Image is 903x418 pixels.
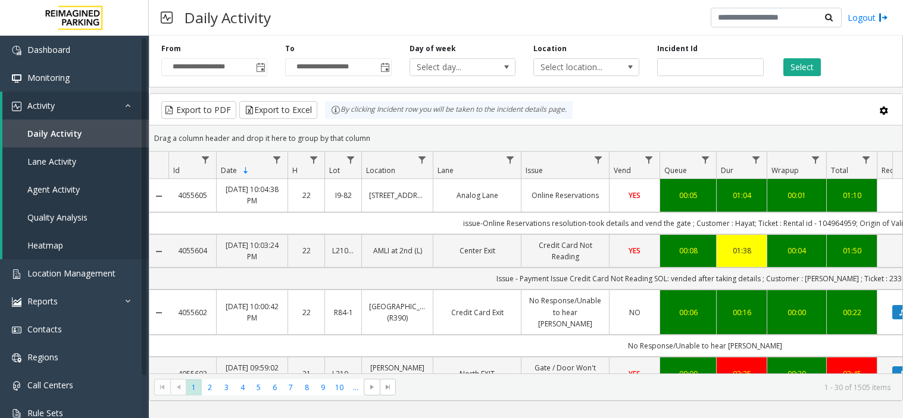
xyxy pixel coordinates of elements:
a: [PERSON_NAME] Town (L) [369,362,426,385]
a: 00:05 [667,190,709,201]
span: Go to the last page [380,379,396,395]
span: Monitoring [27,72,70,83]
span: Page 8 [299,379,315,395]
span: Page 11 [348,379,364,395]
span: Page 9 [315,379,331,395]
span: Rec. [882,165,895,175]
a: Queue Filter Menu [698,152,714,168]
a: L21063800 [332,245,354,256]
a: Collapse Details [149,191,168,201]
a: Collapse Details [149,308,168,318]
a: Vend Filter Menu [641,152,657,168]
a: Issue Filter Menu [590,152,607,168]
span: Page 1 [186,379,202,395]
span: Select day... [410,59,494,76]
a: Collapse Details [149,370,168,379]
a: 00:22 [834,307,870,318]
a: 03:45 [834,368,870,379]
div: 01:04 [724,190,760,201]
a: [DATE] 10:00:42 PM [224,301,280,323]
a: Online Reservations [529,190,602,201]
a: Center Exit [440,245,514,256]
a: Gate / Door Won't Open [529,362,602,385]
span: Call Centers [27,379,73,391]
a: 00:04 [774,245,819,256]
a: L21088000 [332,368,354,379]
a: [STREET_ADDRESS] [369,190,426,201]
a: 00:20 [774,368,819,379]
a: 4055602 [176,307,209,318]
a: Id Filter Menu [198,152,214,168]
span: Page 6 [267,379,283,395]
span: Go to the next page [367,382,377,392]
span: Sortable [241,166,251,175]
span: Wrapup [771,165,799,175]
span: Go to the next page [364,379,380,395]
kendo-pager-info: 1 - 30 of 1505 items [403,382,890,392]
span: Dashboard [27,44,70,55]
a: 00:16 [724,307,760,318]
a: 22 [295,245,317,256]
span: Page 5 [251,379,267,395]
div: Drag a column header and drop it here to group by that column [149,128,902,149]
span: YES [629,190,640,200]
img: pageIcon [161,3,173,32]
a: 03:25 [724,368,760,379]
a: 00:08 [667,245,709,256]
span: YES [629,246,640,256]
a: YES [617,190,652,201]
img: 'icon' [12,46,21,55]
span: Activity [27,100,55,111]
span: Toggle popup [378,59,391,76]
a: 00:01 [774,190,819,201]
span: Agent Activity [27,184,80,195]
span: NO [629,307,640,318]
a: NO [617,307,652,318]
a: 4055603 [176,368,209,379]
a: YES [617,368,652,379]
a: Activity [2,92,149,120]
a: Lot Filter Menu [343,152,359,168]
span: Dur [721,165,733,175]
span: Reports [27,296,58,307]
a: Agent Activity [2,175,149,203]
span: Page 3 [218,379,235,395]
span: Issue [526,165,543,175]
span: Daily Activity [27,128,82,139]
label: Location [533,43,567,54]
img: infoIcon.svg [331,105,340,115]
img: 'icon' [12,381,21,391]
img: 'icon' [12,102,21,111]
div: 01:38 [724,245,760,256]
span: Date [221,165,237,175]
a: [GEOGRAPHIC_DATA] (R390) [369,301,426,323]
a: Wrapup Filter Menu [808,152,824,168]
a: 01:10 [834,190,870,201]
img: logout [879,11,888,24]
span: YES [629,369,640,379]
a: North EXIT [440,368,514,379]
a: 01:50 [834,245,870,256]
a: H Filter Menu [306,152,322,168]
a: Quality Analysis [2,203,149,231]
span: Page 4 [235,379,251,395]
a: Location Filter Menu [414,152,430,168]
a: Date Filter Menu [269,152,285,168]
a: 21 [295,368,317,379]
a: I9-82 [332,190,354,201]
a: Total Filter Menu [858,152,874,168]
span: Location Management [27,268,115,279]
a: AMLI at 2nd (L) [369,245,426,256]
label: To [285,43,295,54]
a: Analog Lane [440,190,514,201]
img: 'icon' [12,325,21,335]
img: 'icon' [12,353,21,363]
div: 00:00 [774,307,819,318]
label: Day of week [410,43,456,54]
span: Id [173,165,180,175]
